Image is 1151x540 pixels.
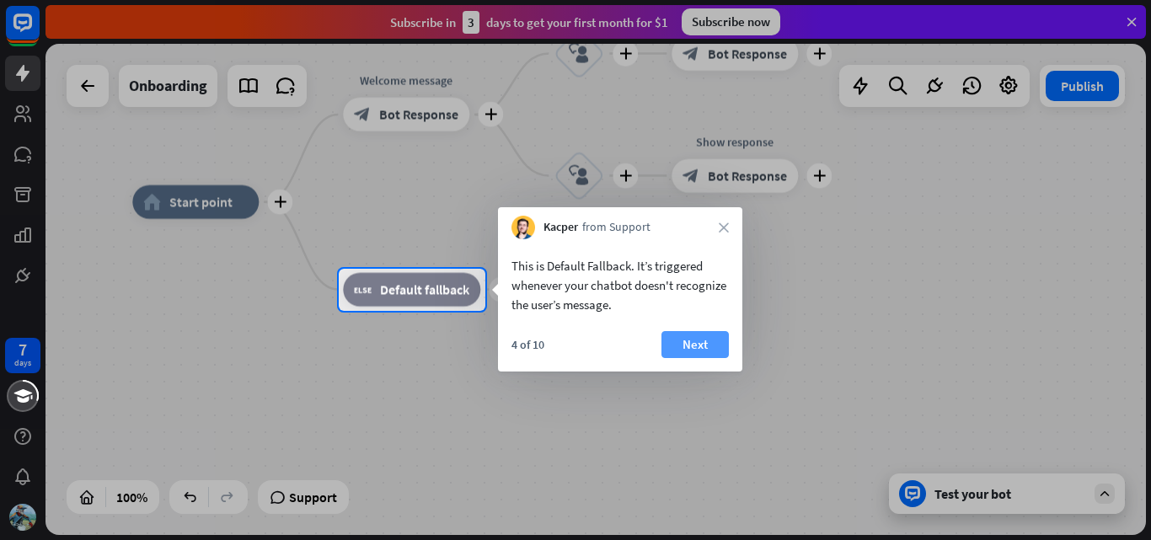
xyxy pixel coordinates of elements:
[13,7,64,57] button: Open LiveChat chat widget
[582,219,650,236] span: from Support
[511,337,544,352] div: 4 of 10
[661,331,729,358] button: Next
[511,256,729,314] div: This is Default Fallback. It’s triggered whenever your chatbot doesn't recognize the user’s message.
[380,281,469,298] span: Default fallback
[719,222,729,233] i: close
[543,219,578,236] span: Kacper
[354,281,372,298] i: block_fallback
